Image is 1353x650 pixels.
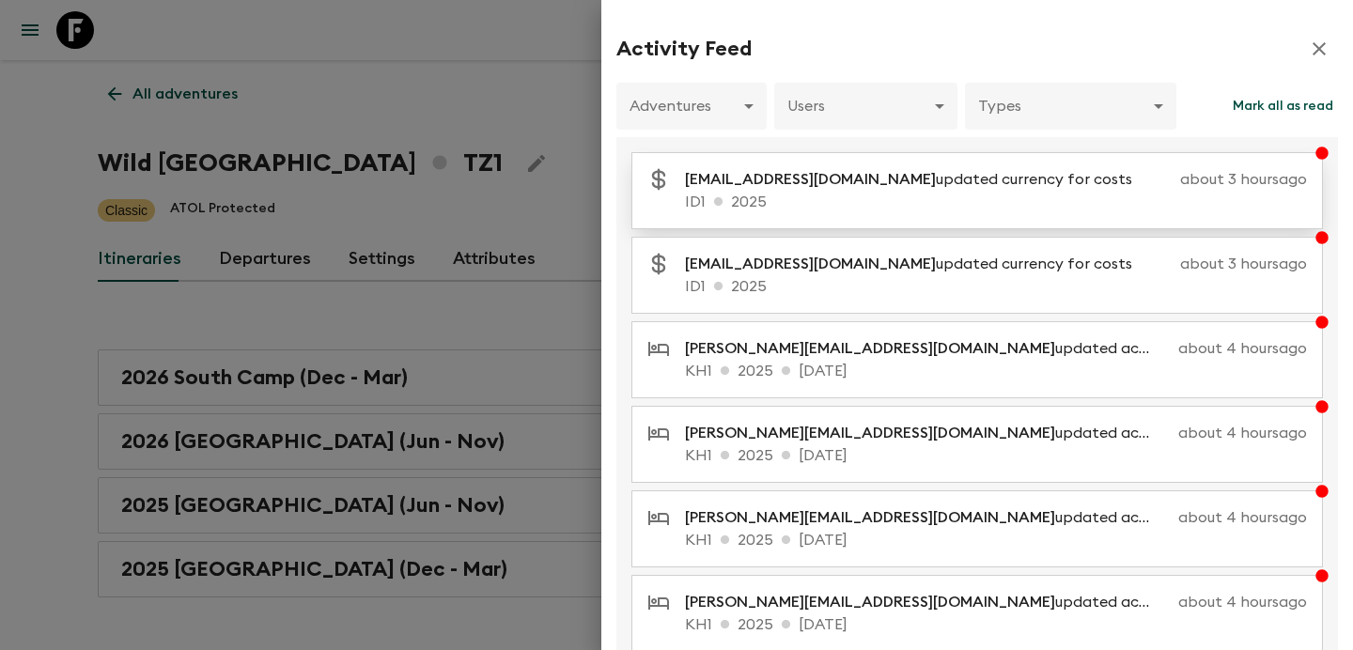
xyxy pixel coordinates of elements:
[774,80,957,132] div: Users
[1178,591,1307,613] p: about 4 hours ago
[685,510,1055,525] span: [PERSON_NAME][EMAIL_ADDRESS][DOMAIN_NAME]
[616,80,767,132] div: Adventures
[685,422,1171,444] p: updated accommodation
[616,37,752,61] h2: Activity Feed
[685,613,1307,636] p: KH1 2025 [DATE]
[685,595,1055,610] span: [PERSON_NAME][EMAIL_ADDRESS][DOMAIN_NAME]
[965,80,1176,132] div: Types
[685,360,1307,382] p: KH1 2025 [DATE]
[685,444,1307,467] p: KH1 2025 [DATE]
[685,426,1055,441] span: [PERSON_NAME][EMAIL_ADDRESS][DOMAIN_NAME]
[1228,83,1338,130] button: Mark all as read
[1178,506,1307,529] p: about 4 hours ago
[685,253,1147,275] p: updated currency for costs
[685,191,1307,213] p: ID1 2025
[685,337,1171,360] p: updated accommodation
[1155,253,1307,275] p: about 3 hours ago
[685,275,1307,298] p: ID1 2025
[685,168,1147,191] p: updated currency for costs
[685,591,1171,613] p: updated accommodation
[1155,168,1307,191] p: about 3 hours ago
[685,506,1171,529] p: updated accommodation
[1178,337,1307,360] p: about 4 hours ago
[685,529,1307,551] p: KH1 2025 [DATE]
[685,256,936,271] span: [EMAIL_ADDRESS][DOMAIN_NAME]
[685,172,936,187] span: [EMAIL_ADDRESS][DOMAIN_NAME]
[685,341,1055,356] span: [PERSON_NAME][EMAIL_ADDRESS][DOMAIN_NAME]
[1178,422,1307,444] p: about 4 hours ago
